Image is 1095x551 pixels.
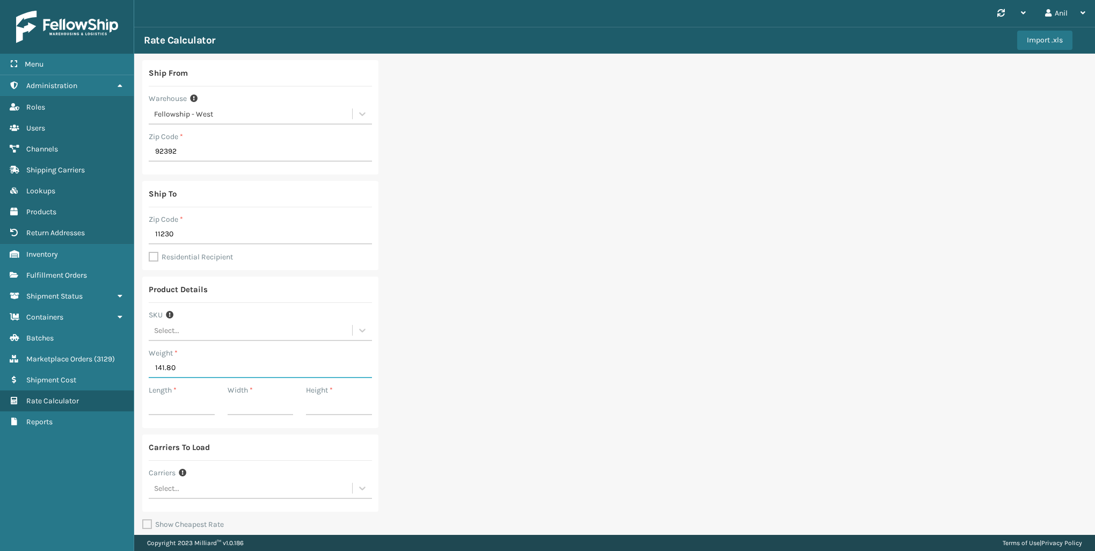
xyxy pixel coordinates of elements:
[26,144,58,154] span: Channels
[228,385,253,396] label: Width
[26,186,55,195] span: Lookups
[147,535,244,551] p: Copyright 2023 Milliard™ v 1.0.186
[26,271,87,280] span: Fulfillment Orders
[149,441,210,454] div: Carriers To Load
[149,187,177,200] div: Ship To
[306,385,333,396] label: Height
[26,354,92,364] span: Marketplace Orders
[26,292,83,301] span: Shipment Status
[26,81,77,90] span: Administration
[94,354,115,364] span: ( 3129 )
[26,250,58,259] span: Inventory
[149,283,208,296] div: Product Details
[149,252,233,262] label: Residential Recipient
[26,165,85,175] span: Shipping Carriers
[26,228,85,237] span: Return Addresses
[149,93,187,104] label: Warehouse
[149,467,176,479] label: Carriers
[142,520,224,529] label: Show Cheapest Rate
[149,131,183,142] label: Zip Code
[1003,535,1082,551] div: |
[26,124,45,133] span: Users
[26,313,63,322] span: Containers
[26,375,76,385] span: Shipment Cost
[26,417,53,426] span: Reports
[16,11,118,43] img: logo
[149,309,163,321] label: SKU
[1041,539,1082,547] a: Privacy Policy
[144,34,215,47] h3: Rate Calculator
[154,483,179,494] div: Select...
[149,385,177,396] label: Length
[26,207,56,216] span: Products
[1003,539,1040,547] a: Terms of Use
[149,214,183,225] label: Zip Code
[26,103,45,112] span: Roles
[26,396,79,405] span: Rate Calculator
[149,67,188,79] div: Ship From
[1017,31,1072,50] button: Import .xls
[26,334,54,343] span: Batches
[149,347,178,359] label: Weight
[25,60,43,69] span: Menu
[154,325,179,336] div: Select...
[154,108,353,120] div: Fellowship - West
